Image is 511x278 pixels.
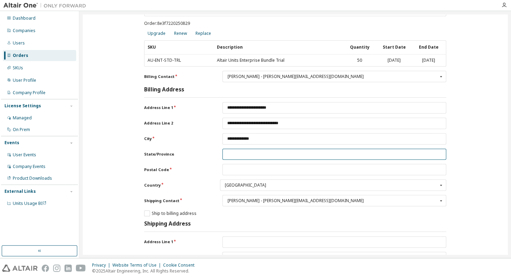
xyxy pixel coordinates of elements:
[163,262,199,268] div: Cookie Consent
[342,41,377,54] th: Quantity
[2,265,38,272] img: altair_logo.svg
[13,65,23,71] div: SKUs
[377,41,411,54] th: Start Date
[144,239,211,245] label: Address Line 1
[92,262,112,268] div: Privacy
[144,182,208,188] label: Country
[13,16,36,21] div: Dashboard
[13,40,25,46] div: Users
[144,220,191,227] h3: Shipping Address
[42,265,49,272] img: facebook.svg
[144,20,446,26] p: Order: 8e3f7220250829
[144,86,184,93] h3: Billing Address
[13,127,30,132] div: On Prem
[192,28,214,39] a: Replace
[144,74,211,79] label: Billing Contact
[4,189,36,194] div: External Links
[53,265,60,272] img: instagram.svg
[144,198,211,203] label: Shipping Contact
[112,262,163,268] div: Website Terms of Use
[342,54,377,67] td: 50
[222,118,446,129] input: Address Line 2
[220,179,446,191] div: Country
[76,265,86,272] img: youtube.svg
[144,210,197,216] label: Ship to billing address
[13,90,46,96] div: Company Profile
[13,152,36,158] div: User Events
[213,41,342,54] th: Description
[13,53,28,58] div: Orders
[13,200,47,206] span: Units Usage BI
[222,133,446,145] input: City
[213,54,342,67] td: Altair Units Enterprise Bundle Trial
[13,176,52,181] div: Product Downloads
[222,71,446,82] div: Billing Contact
[144,151,211,157] label: State/Province
[64,265,72,272] img: linkedin.svg
[13,28,36,33] div: Companies
[92,268,199,274] p: © 2025 Altair Engineering, Inc. All Rights Reserved.
[227,199,437,203] div: [PERSON_NAME] - [PERSON_NAME][EMAIL_ADDRESS][DOMAIN_NAME]
[377,54,411,67] td: [DATE]
[227,75,437,79] div: [PERSON_NAME] - [PERSON_NAME][EMAIL_ADDRESS][DOMAIN_NAME]
[144,54,213,67] td: AU-ENT-STD-TRL
[13,115,32,121] div: Managed
[222,252,446,263] input: Address Line 2
[411,41,446,54] th: End Date
[222,195,446,206] div: Shipping Contact
[13,164,46,169] div: Company Events
[4,140,19,146] div: Events
[144,41,213,54] th: SKU
[222,102,446,113] input: Address Line 1
[4,103,41,109] div: License Settings
[222,236,446,248] input: Address Line 1
[13,78,36,83] div: User Profile
[411,54,446,67] td: [DATE]
[144,105,211,110] label: Address Line 1
[222,164,446,175] input: Postal Code
[144,28,169,39] a: Upgrade
[171,28,190,39] a: Renew
[144,120,211,126] label: Address Line 2
[144,167,211,172] label: Postal Code
[144,136,211,141] label: City
[222,149,446,160] input: State/Province
[3,2,90,9] img: Altair One
[225,183,438,187] div: [GEOGRAPHIC_DATA]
